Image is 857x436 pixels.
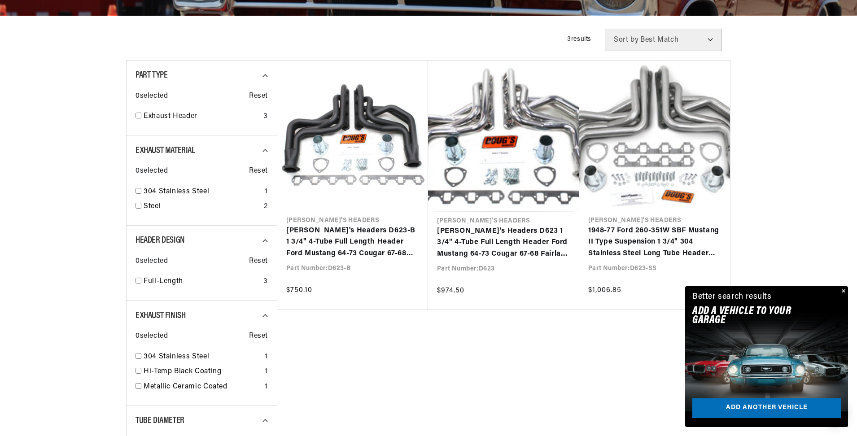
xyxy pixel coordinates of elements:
a: 1948-77 Ford 260-351W SBF Mustang II Type Suspension 1 3/4" 304 Stainless Steel Long Tube Header ... [588,225,721,260]
a: [PERSON_NAME]'s Headers D623-B 1 3/4" 4-Tube Full Length Header Ford Mustang 64-73 Cougar 67-68 F... [286,225,419,260]
span: Exhaust Finish [136,311,185,320]
span: Reset [249,331,268,342]
div: 1 [265,351,268,363]
button: Close [837,286,848,297]
a: Steel [144,201,260,213]
span: Part Type [136,71,167,80]
a: Full-Length [144,276,260,288]
span: Reset [249,256,268,267]
div: 1 [265,366,268,378]
span: 0 selected [136,256,168,267]
a: 304 Stainless Steel [144,186,261,198]
span: Sort by [614,36,638,44]
h2: Add A VEHICLE to your garage [692,307,818,325]
a: Hi-Temp Black Coating [144,366,261,378]
span: Header Design [136,236,185,245]
select: Sort by [605,29,722,51]
span: 0 selected [136,91,168,102]
a: 304 Stainless Steel [144,351,261,363]
div: 3 [263,111,268,122]
a: Exhaust Header [144,111,260,122]
div: 1 [265,381,268,393]
span: 3 results [567,36,591,43]
span: Reset [249,166,268,177]
div: 3 [263,276,268,288]
span: 0 selected [136,331,168,342]
a: Metallic Ceramic Coated [144,381,261,393]
a: [PERSON_NAME]'s Headers D623 1 3/4" 4-Tube Full Length Header Ford Mustang 64-73 Cougar 67-68 Fai... [437,226,570,260]
span: Reset [249,91,268,102]
div: Better search results [692,291,772,304]
span: 0 selected [136,166,168,177]
div: 1 [265,186,268,198]
span: Exhaust Material [136,146,195,155]
a: Add another vehicle [692,398,841,419]
span: Tube Diameter [136,416,184,425]
div: 2 [264,201,268,213]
